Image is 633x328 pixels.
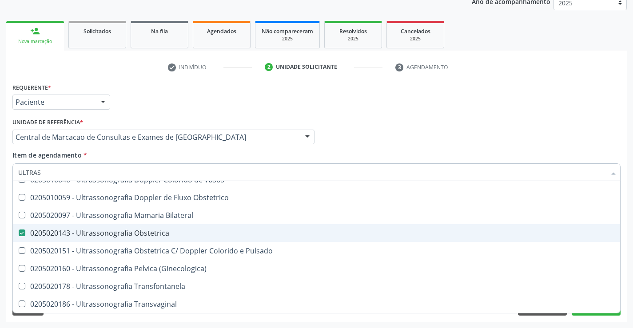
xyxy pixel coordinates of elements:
input: Buscar por procedimentos [18,163,606,181]
div: 0205020143 - Ultrassonografia Obstetrica [18,229,615,237]
div: 0205020151 - Ultrassonografia Obstetrica C/ Doppler Colorido e Pulsado [18,247,615,254]
div: 0205020097 - Ultrassonografia Mamaria Bilateral [18,212,615,219]
span: Na fila [151,28,168,35]
span: Central de Marcacao de Consultas e Exames de [GEOGRAPHIC_DATA] [16,133,296,142]
span: Cancelados [401,28,430,35]
label: Requerente [12,81,51,95]
div: 0205020160 - Ultrassonografia Pelvica (Ginecologica) [18,265,615,272]
div: 0205020186 - Ultrassonografia Transvaginal [18,300,615,308]
div: 2025 [331,36,375,42]
span: Item de agendamento [12,151,82,159]
div: 0205020178 - Ultrassonografia Transfontanela [18,283,615,290]
div: 0205010059 - Ultrassonografia Doppler de Fluxo Obstetrico [18,194,615,201]
div: 2025 [393,36,438,42]
span: Solicitados [84,28,111,35]
div: 2025 [262,36,313,42]
div: person_add [30,26,40,36]
div: 2 [265,63,273,71]
span: Não compareceram [262,28,313,35]
span: Resolvidos [339,28,367,35]
div: Unidade solicitante [276,63,337,71]
label: Unidade de referência [12,116,83,130]
span: Agendados [207,28,236,35]
div: Nova marcação [12,38,58,45]
span: Paciente [16,98,92,107]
